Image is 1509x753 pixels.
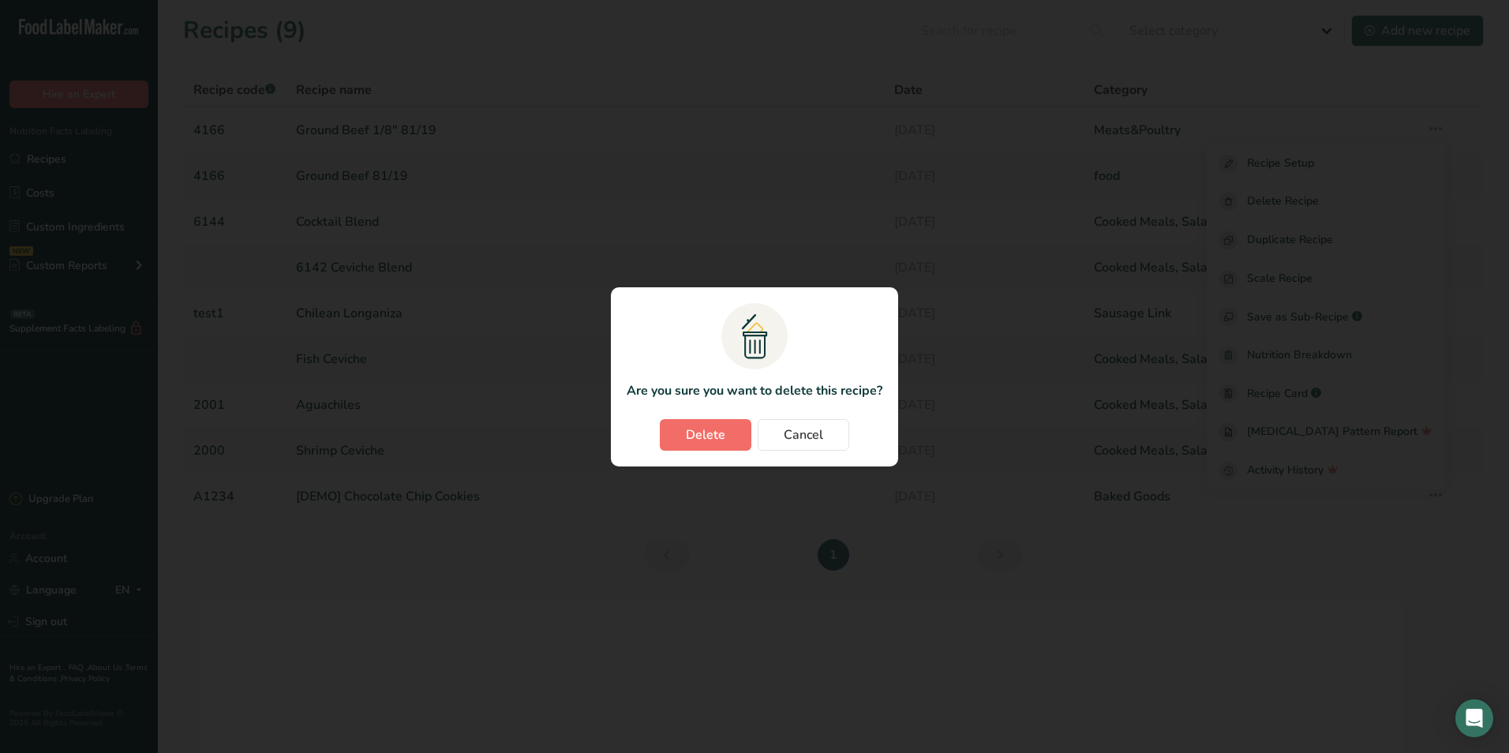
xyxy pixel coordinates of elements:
span: Cancel [784,425,823,444]
div: Open Intercom Messenger [1455,699,1493,737]
p: Are you sure you want to delete this recipe? [627,381,882,400]
button: Cancel [758,419,849,451]
span: Delete [686,425,725,444]
button: Delete [660,419,751,451]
